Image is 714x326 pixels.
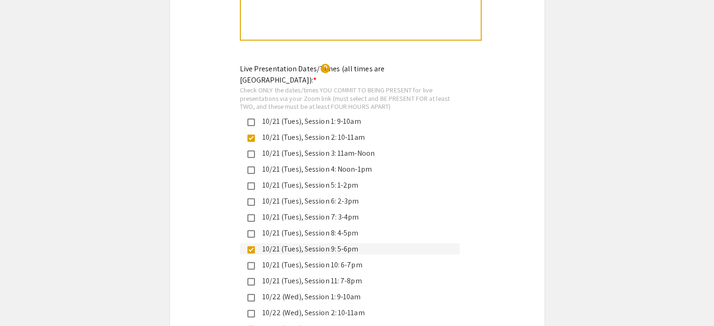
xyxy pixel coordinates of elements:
div: Check ONLY the dates/times YOU COMMIT TO BEING PRESENT for live presentations via your Zoom link ... [240,86,460,111]
div: 10/21 (Tues), Session 10: 6-7pm [255,259,452,271]
div: 10/21 (Tues), Session 6: 2-3pm [255,196,452,207]
div: 10/21 (Tues), Session 2: 10-11am [255,132,452,143]
iframe: Chat [7,284,40,319]
mat-icon: help [320,63,331,74]
div: 10/21 (Tues), Session 11: 7-8pm [255,275,452,287]
mat-label: Live Presentation Dates/Times (all times are [GEOGRAPHIC_DATA]): [240,64,384,85]
div: 10/21 (Tues), Session 3: 11am-Noon [255,148,452,159]
div: 10/21 (Tues), Session 1: 9-10am [255,116,452,127]
div: 10/22 (Wed), Session 2: 10-11am [255,307,452,318]
div: 10/21 (Tues), Session 4: Noon-1pm [255,164,452,175]
div: 10/21 (Tues), Session 7: 3-4pm [255,212,452,223]
div: 10/21 (Tues), Session 5: 1-2pm [255,180,452,191]
div: 10/21 (Tues), Session 8: 4-5pm [255,227,452,239]
div: 10/22 (Wed), Session 1: 9-10am [255,291,452,303]
div: 10/21 (Tues), Session 9: 5-6pm [255,243,452,255]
